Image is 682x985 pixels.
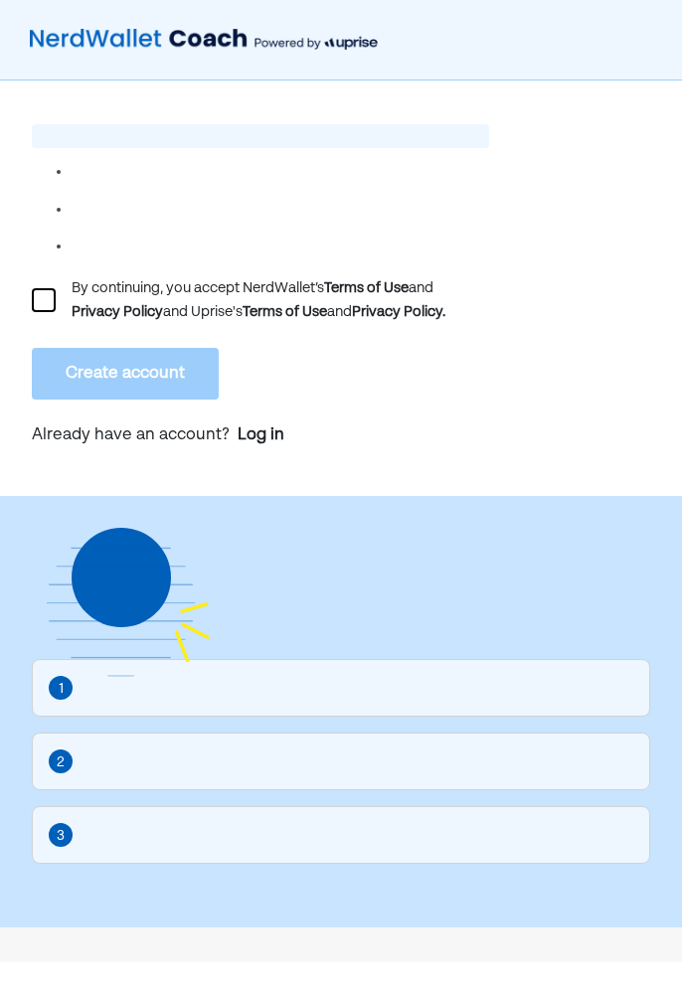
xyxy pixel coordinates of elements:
div: Privacy Policy. [352,300,445,324]
button: Create account [32,348,219,400]
div: Terms of Use [243,300,327,324]
div: Privacy Policy [72,300,163,324]
p: Already have an account? [32,423,489,449]
div: 2 [57,751,65,773]
div: 1 [59,678,64,700]
a: Log in [238,423,284,447]
div: By continuing, you accept NerdWallet’s and and Uprise's and [72,276,489,324]
div: Terms of Use [324,276,409,300]
div: 3 [57,825,65,847]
